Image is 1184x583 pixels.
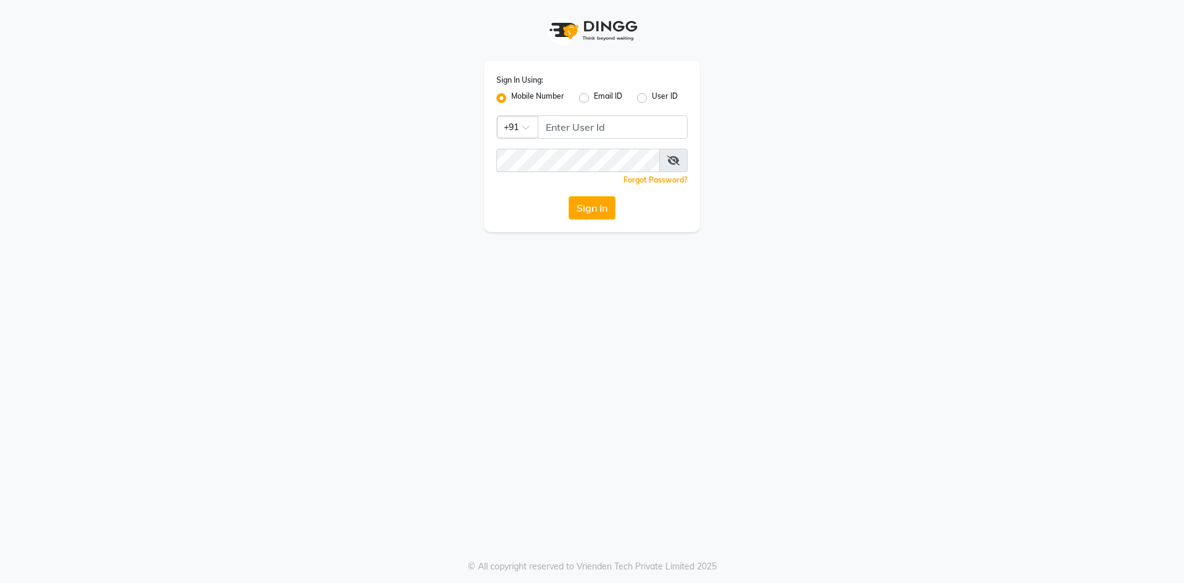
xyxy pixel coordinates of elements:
label: User ID [652,91,678,105]
label: Sign In Using: [496,75,543,86]
a: Forgot Password? [623,175,688,184]
button: Sign In [569,196,615,220]
input: Username [496,149,660,172]
img: logo1.svg [543,12,641,49]
input: Username [538,115,688,139]
label: Mobile Number [511,91,564,105]
label: Email ID [594,91,622,105]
